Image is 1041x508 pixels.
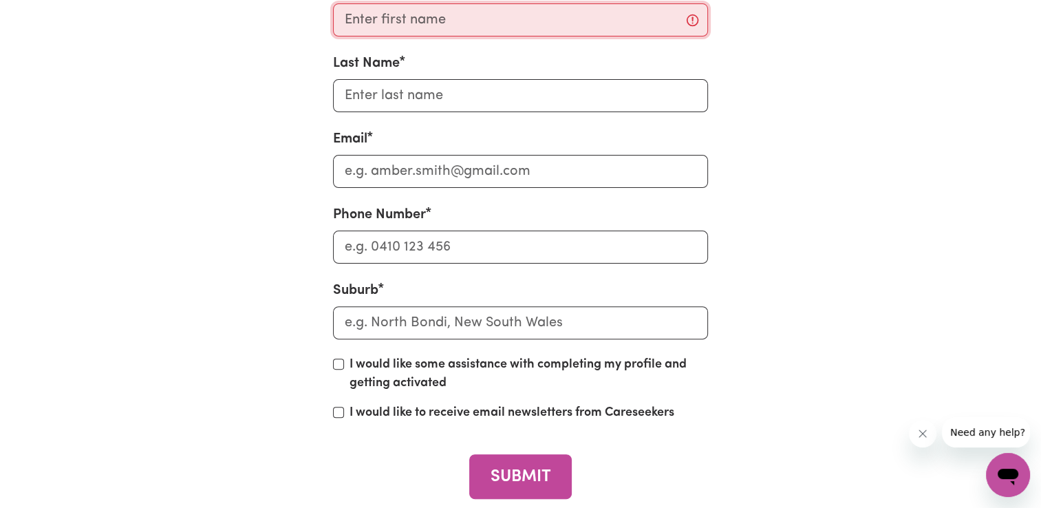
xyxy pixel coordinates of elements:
[333,79,708,112] input: Enter last name
[350,356,708,393] label: I would like some assistance with completing my profile and getting activated
[333,3,708,36] input: Enter first name
[986,453,1030,497] iframe: 启动消息传送窗口的按钮
[333,129,367,149] label: Email
[350,404,674,423] label: I would like to receive email newsletters from Careseekers
[333,306,708,339] input: e.g. North Bondi, New South Wales
[333,53,400,74] label: Last Name
[909,420,936,447] iframe: 关闭消息
[942,417,1030,447] iframe: 来自公司的消息
[333,155,708,188] input: e.g. amber.smith@gmail.com
[469,454,572,499] button: SUBMIT
[333,204,426,225] label: Phone Number
[333,280,378,301] label: Suburb
[333,231,708,264] input: e.g. 0410 123 456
